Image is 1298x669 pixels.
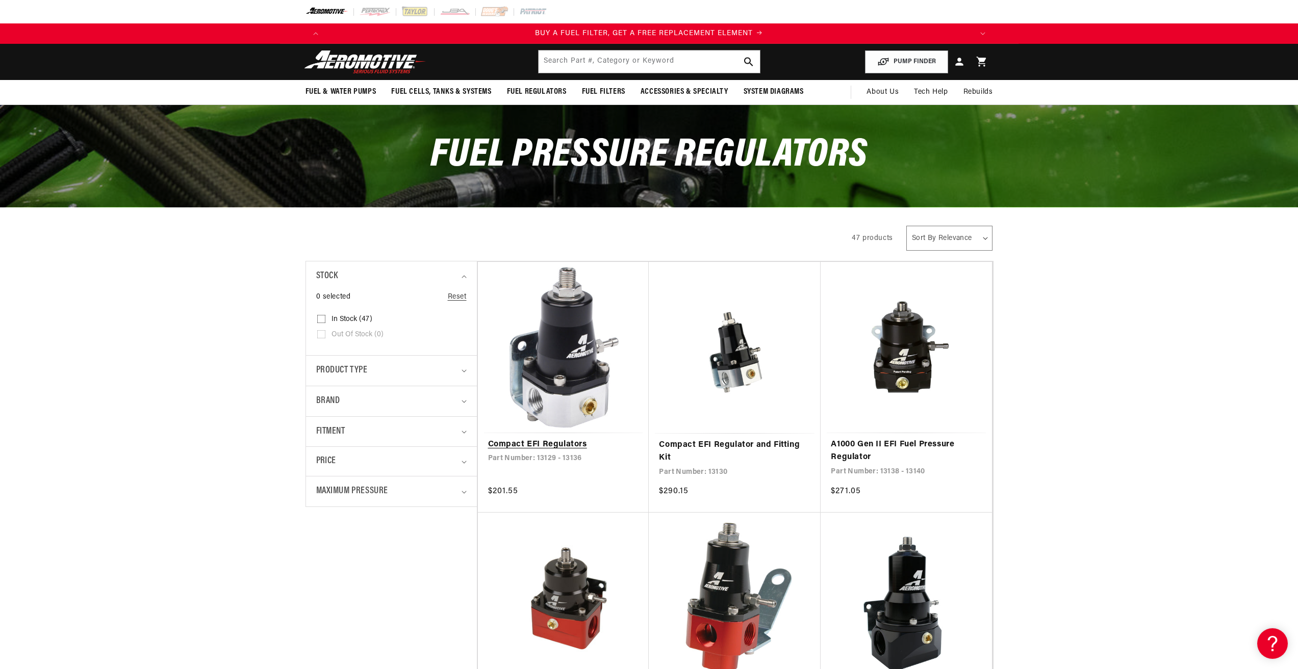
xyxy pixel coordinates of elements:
[574,80,633,104] summary: Fuel Filters
[499,80,574,104] summary: Fuel Regulators
[384,80,499,104] summary: Fuel Cells, Tanks & Systems
[539,50,760,73] input: Search by Part Number, Category or Keyword
[298,80,384,104] summary: Fuel & Water Pumps
[316,417,467,447] summary: Fitment (0 selected)
[737,50,760,73] button: search button
[859,80,906,104] a: About Us
[306,23,326,44] button: Translation missing: en.sections.announcements.previous_announcement
[659,439,810,465] a: Compact EFI Regulator and Fitting Kit
[316,424,345,439] span: Fitment
[316,261,467,291] summary: Stock (0 selected)
[852,234,893,242] span: 47 products
[831,438,982,464] a: A1000 Gen II EFI Fuel Pressure Regulator
[316,476,467,506] summary: Maximum Pressure (0 selected)
[582,87,625,97] span: Fuel Filters
[867,88,899,96] span: About Us
[488,438,639,451] a: Compact EFI Regulators
[316,447,467,476] summary: Price
[332,330,384,339] span: Out of stock (0)
[391,87,491,97] span: Fuel Cells, Tanks & Systems
[316,356,467,386] summary: Product type (0 selected)
[332,315,372,324] span: In stock (47)
[535,30,753,37] span: BUY A FUEL FILTER, GET A FREE REPLACEMENT ELEMENT
[744,87,804,97] span: System Diagrams
[736,80,811,104] summary: System Diagrams
[956,80,1001,104] summary: Rebuilds
[865,50,948,73] button: PUMP FINDER
[914,87,948,98] span: Tech Help
[306,87,376,97] span: Fuel & Water Pumps
[633,80,736,104] summary: Accessories & Specialty
[280,23,1019,44] slideshow-component: Translation missing: en.sections.announcements.announcement_bar
[973,23,993,44] button: Translation missing: en.sections.announcements.next_announcement
[316,363,368,378] span: Product type
[326,28,973,39] div: 2 of 4
[906,80,955,104] summary: Tech Help
[326,28,973,39] div: Announcement
[641,87,728,97] span: Accessories & Specialty
[316,394,340,409] span: Brand
[316,454,336,468] span: Price
[301,50,429,74] img: Aeromotive
[326,28,973,39] a: BUY A FUEL FILTER, GET A FREE REPLACEMENT ELEMENT
[430,136,867,176] span: Fuel Pressure Regulators
[448,291,467,303] a: Reset
[316,291,351,303] span: 0 selected
[316,269,338,284] span: Stock
[507,87,567,97] span: Fuel Regulators
[316,386,467,416] summary: Brand (0 selected)
[316,484,389,499] span: Maximum Pressure
[963,87,993,98] span: Rebuilds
